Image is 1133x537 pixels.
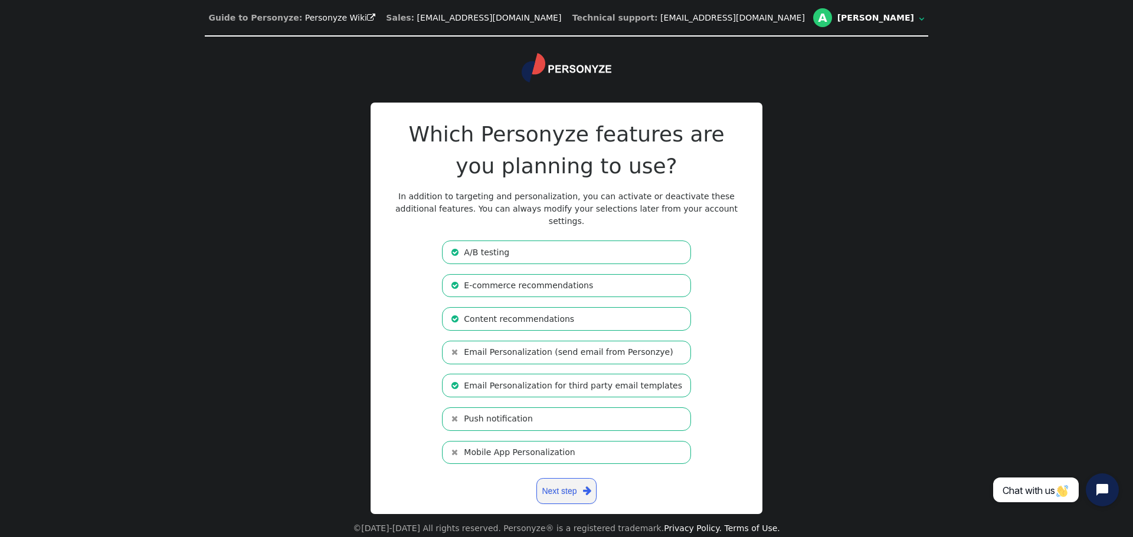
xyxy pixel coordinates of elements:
span:  [451,381,459,390]
div: [PERSON_NAME] [837,13,916,23]
p: In addition to targeting and personalization, you can activate or deactivate these additional fea... [389,190,744,228]
span:  [919,15,924,23]
li: Email Personalization for third party email templates [442,374,691,397]
b: Sales: [386,13,414,22]
a: [EMAIL_ADDRESS][DOMAIN_NAME] [660,13,805,22]
li: A/B testing [442,241,691,264]
span:  [367,14,375,22]
span:  [451,414,458,423]
span:  [583,483,591,498]
span:  [451,281,459,289]
a: Privacy Policy. [664,523,722,533]
img: logo.svg [522,53,611,83]
b: Guide to Personyze: [209,13,303,22]
li: Content recommendations [442,307,691,331]
a: Terms of Use. [725,523,780,533]
a: Personyze Wiki [305,13,375,22]
b: Technical support: [572,13,658,22]
span:  [451,448,458,456]
li: Push notification [442,407,691,431]
li: E-commerce recommendations [442,274,691,298]
li: Mobile App Personalization [442,441,691,464]
span:  [451,315,459,323]
a: Next step [536,478,597,504]
li: Email Personalization (send email from Personzye) [442,341,691,364]
span:  [451,348,458,356]
a: [EMAIL_ADDRESS][DOMAIN_NAME] [417,13,562,22]
span:  [451,248,459,256]
div: A [813,8,832,27]
h2: Which Personyze features are you planning to use? [389,118,744,182]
